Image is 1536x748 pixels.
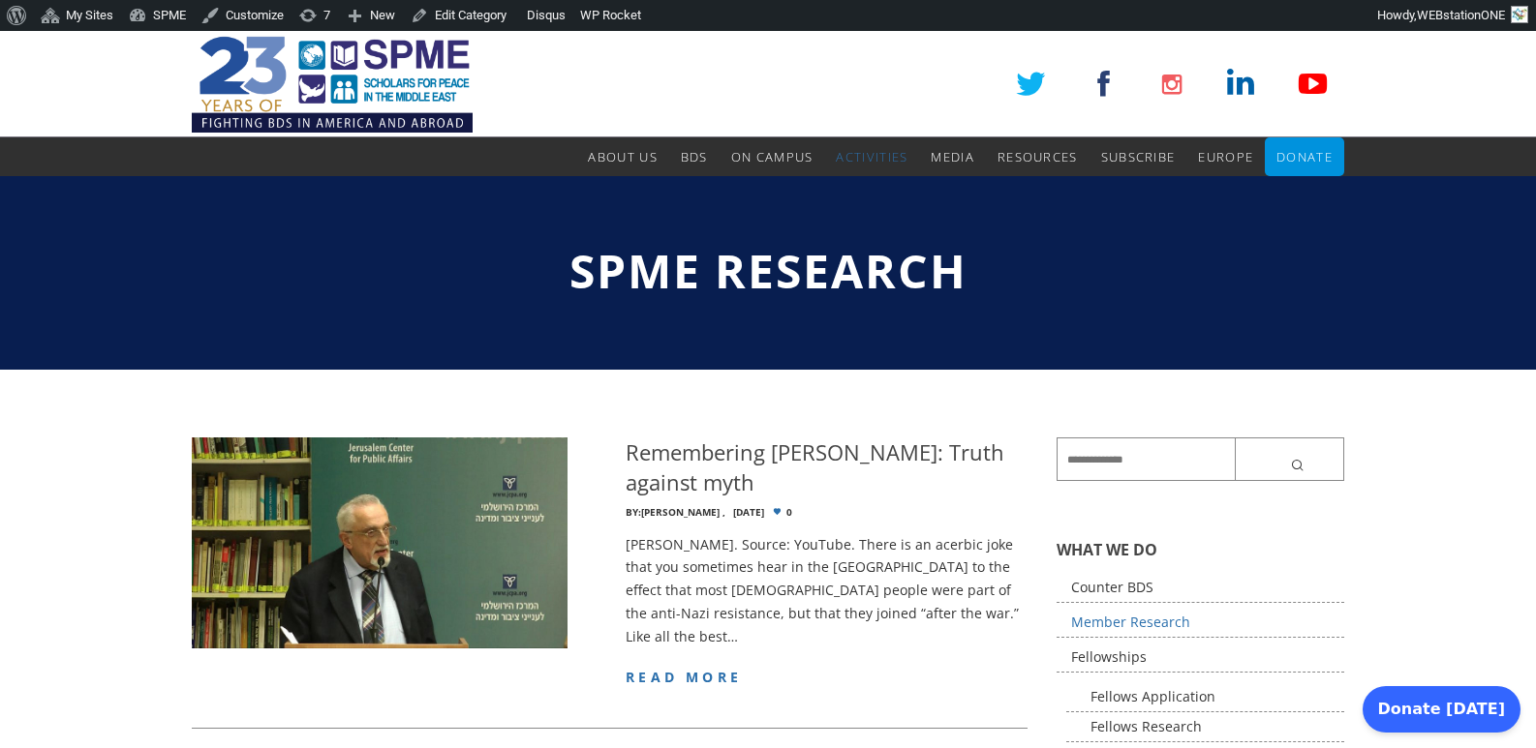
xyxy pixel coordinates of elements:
a: Media [931,137,974,176]
span: Media [931,148,974,165]
span: Subscribe [1101,148,1176,165]
p: [PERSON_NAME]. Source: YouTube. There is an acerbic joke that you sometimes hear in the [GEOGRAPH... [626,533,1027,648]
a: Member Research [1057,608,1345,638]
a: Activities [836,137,907,176]
a: Subscribe [1101,137,1176,176]
span: [PERSON_NAME] [641,505,720,519]
a: read more [626,668,742,686]
span: Resources [998,148,1078,165]
a: Fellows Application [1066,682,1345,712]
a: Fellows Research [1066,712,1345,742]
span: Activities [836,148,907,165]
time: [DATE] [733,507,764,518]
a: Resources [998,137,1078,176]
img: SPME [192,31,473,137]
span: By: [626,505,641,519]
span: SPME Research [569,239,968,302]
a: BDS [681,137,708,176]
a: Counter BDS [1057,573,1345,603]
a: About Us [588,137,657,176]
a: Fellowships [1057,643,1345,673]
span: Donate [1276,148,1333,165]
h4: Remembering [PERSON_NAME]: Truth against myth [626,437,1027,497]
h5: WHAT WE DO [1057,539,1345,560]
a: Donate [1276,137,1333,176]
a: On Campus [731,137,814,176]
span: Europe [1198,148,1253,165]
span: About Us [588,148,657,165]
a: Europe [1198,137,1253,176]
div: 0 [626,507,1027,518]
span: WEBstationONE [1417,8,1505,22]
span: On Campus [731,148,814,165]
span: BDS [681,148,708,165]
